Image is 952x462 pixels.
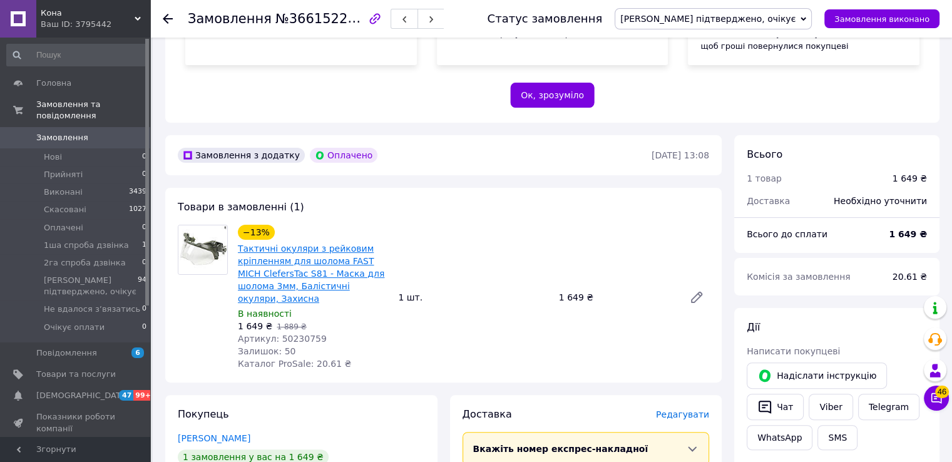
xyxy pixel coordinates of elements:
span: 94 [138,275,146,297]
span: 0 [142,322,146,333]
span: 1 649 ₴ [238,321,272,331]
span: 1 [142,240,146,251]
span: 1 889 ₴ [277,322,306,331]
div: Необхідно уточнити [826,187,934,215]
span: Виконані [44,187,83,198]
a: Viber [809,394,852,420]
span: Замовлення та повідомлення [36,99,150,121]
span: 20.61 ₴ [893,272,927,282]
button: Чат [747,394,804,420]
span: 3439 [129,187,146,198]
img: Тактичні окуляри з рейковим кріпленням для шолома FAST MICH ClefersTac S81 - Маска для шолома 3мм... [178,225,227,274]
span: 0 [142,169,146,180]
button: Замовлення виконано [824,9,939,28]
span: Показники роботи компанії [36,411,116,434]
span: [DEMOGRAPHIC_DATA] [36,390,129,401]
span: Редагувати [656,409,709,419]
a: [PERSON_NAME] [178,433,250,443]
a: Редагувати [684,285,709,310]
span: Нові [44,151,62,163]
span: 0 [142,304,146,315]
span: Дії [747,321,760,333]
input: Пошук [6,44,148,66]
div: Повернутися назад [163,13,173,25]
span: Всього [747,148,782,160]
span: Очікує оплати [44,322,105,333]
div: Замовлення з додатку [178,148,305,163]
span: [PERSON_NAME] підтверджено, очікує [620,14,796,24]
span: 0 [142,257,146,269]
button: Ок, зрозуміло [510,83,595,108]
span: Написати покупцеві [747,346,840,356]
span: Не вдалося зʼвязатись [44,304,140,315]
span: Вкажіть номер експрес-накладної [473,444,648,454]
span: 46 [935,386,949,398]
div: 1 649 ₴ [893,172,927,185]
span: Товари та послуги [36,369,116,380]
a: Telegram [858,394,919,420]
span: 1 товар [747,173,782,183]
span: Доставка [463,408,512,420]
span: Замовлення виконано [834,14,929,24]
span: [PERSON_NAME] підтверджено, очікує [44,275,138,297]
span: 6 [131,347,144,358]
span: Замовлення [36,132,88,143]
span: 0 [142,222,146,234]
div: Ваш ID: 3795442 [41,19,150,30]
span: Кона [41,8,135,19]
span: Покупець [178,408,229,420]
div: Оплачено [310,148,377,163]
span: 2га спроба дзвінка [44,257,126,269]
button: Чат з покупцем46 [924,386,949,411]
span: Головна [36,78,71,89]
b: 1 649 ₴ [889,229,927,239]
time: [DATE] 13:08 [652,150,709,160]
span: 0 [142,151,146,163]
span: №366152202 [275,11,364,26]
span: Комісія за замовлення [747,272,851,282]
a: WhatsApp [747,425,812,450]
button: SMS [817,425,857,450]
div: Статус замовлення [488,13,603,25]
div: 1 649 ₴ [554,289,679,306]
span: Скасовані [44,204,86,215]
div: −13% [238,225,275,240]
span: 1ша спроба дзвінка [44,240,129,251]
span: Артикул: 50230759 [238,334,327,344]
span: Залишок: 50 [238,346,295,356]
span: 1027 [129,204,146,215]
a: Тактичні окуляри з рейковим кріпленням для шолома FAST MICH ClefersTac S81 - Маска для шолома 3мм... [238,244,384,304]
span: 47 [119,390,133,401]
span: 99+ [133,390,154,401]
span: Всього до сплати [747,229,827,239]
span: Повідомлення [36,347,97,359]
button: Надіслати інструкцію [747,362,887,389]
span: Доставка [747,196,790,206]
span: В наявності [238,309,292,319]
span: Каталог ProSale: 20.61 ₴ [238,359,351,369]
span: Товари в замовленні (1) [178,201,304,213]
span: Оплачені [44,222,83,234]
span: Замовлення [188,11,272,26]
span: Прийняті [44,169,83,180]
div: 1 шт. [393,289,553,306]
